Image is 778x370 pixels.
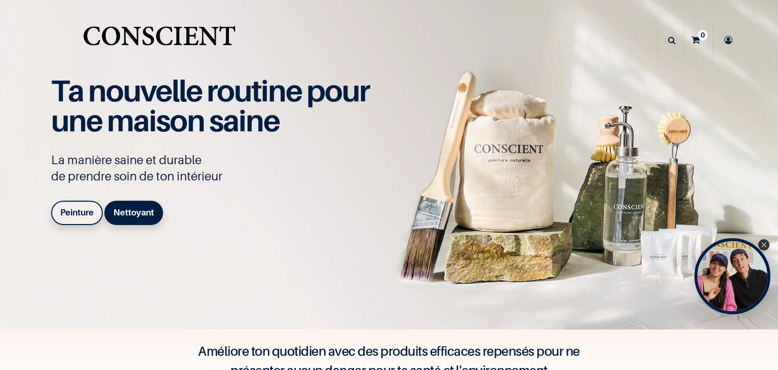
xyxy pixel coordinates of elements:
[81,20,238,60] img: Conscient
[51,201,103,225] a: Peinture
[758,239,769,250] div: Close Tolstoy widget
[113,207,154,217] b: Nettoyant
[694,238,770,314] div: Tolstoy bubble widget
[694,238,770,314] div: Open Tolstoy
[694,238,770,314] div: Open Tolstoy widget
[60,207,94,217] b: Peinture
[726,305,773,352] iframe: Tidio Chat
[51,152,380,184] p: La manière saine et durable de prendre soin de ton intérieur
[51,72,369,138] span: Ta nouvelle routine pour une maison saine
[684,22,713,58] a: 0
[81,20,238,60] a: Logo of Conscient
[104,201,163,225] a: Nettoyant
[698,30,708,40] sup: 0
